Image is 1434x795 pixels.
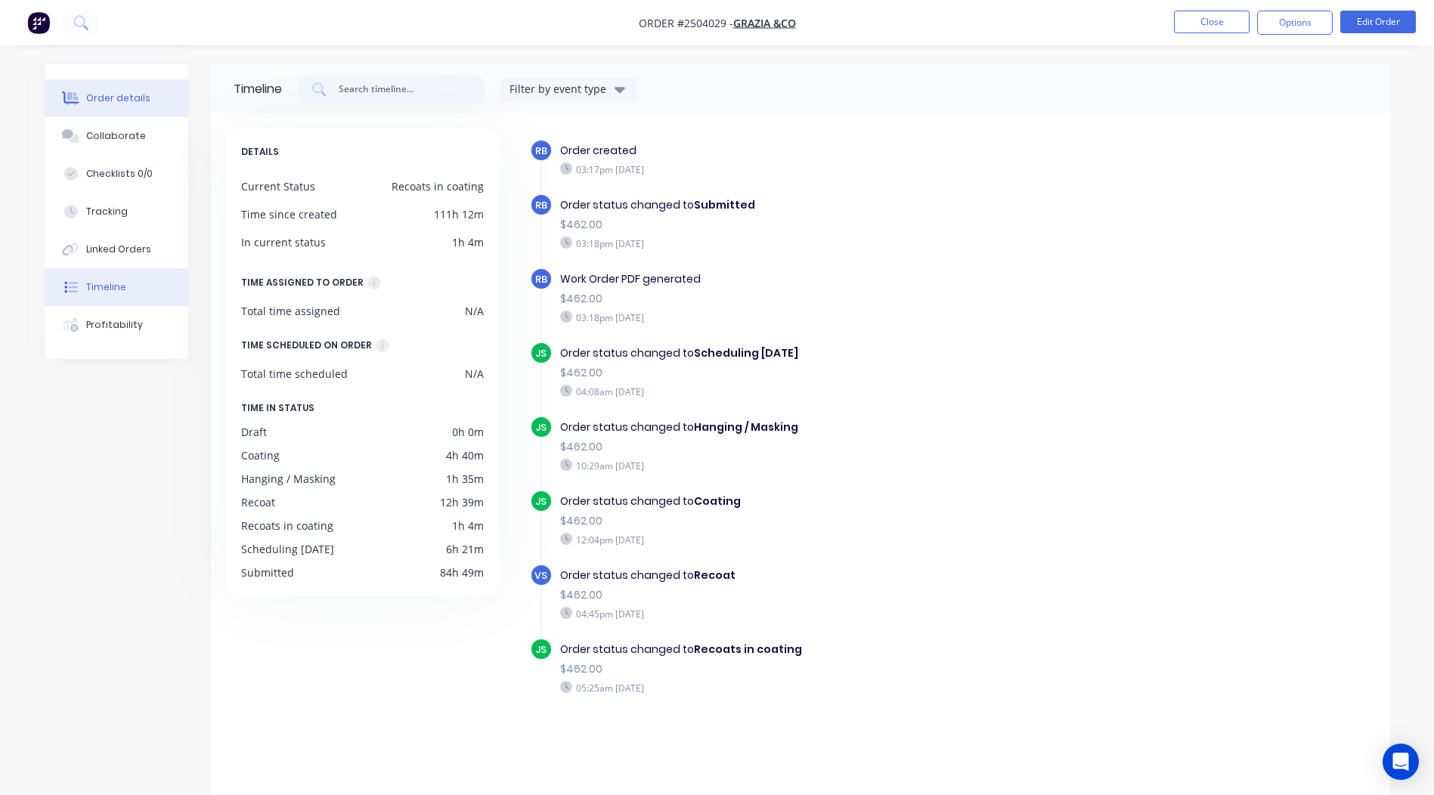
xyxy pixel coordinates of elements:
[1383,744,1419,780] div: Open Intercom Messenger
[241,337,372,354] div: TIME SCHEDULED ON ORDER
[560,568,1083,583] div: Order status changed to
[86,167,153,181] div: Checklists 0/0
[694,419,798,435] b: Hanging / Masking
[733,16,796,30] a: Grazia &Co
[1257,11,1333,35] button: Options
[241,400,314,416] span: TIME IN STATUS
[560,513,1083,529] div: $462.00
[45,117,188,155] button: Collaborate
[535,198,547,212] span: RB
[241,144,279,160] span: DETAILS
[241,274,364,291] div: TIME ASSIGNED TO ORDER
[465,366,484,382] div: N/A
[560,439,1083,455] div: $462.00
[86,129,146,143] div: Collaborate
[560,493,1083,509] div: Order status changed to
[241,494,275,510] div: Recoat
[241,303,340,319] div: Total time assigned
[560,459,1083,472] div: 10:29am [DATE]
[86,280,126,294] div: Timeline
[560,587,1083,603] div: $462.00
[241,471,336,487] div: Hanging / Masking
[560,311,1083,324] div: 03:18pm [DATE]
[241,565,294,580] div: Submitted
[45,193,188,230] button: Tracking
[535,494,547,509] span: JS
[560,143,1083,159] div: Order created
[452,518,484,534] div: 1h 4m
[241,178,315,194] div: Current Status
[241,518,333,534] div: Recoats in coating
[1174,11,1250,33] button: Close
[452,234,484,250] div: 1h 4m
[234,80,282,98] div: Timeline
[535,420,547,435] span: JS
[434,206,484,222] div: 111h 12m
[694,197,755,212] b: Submitted
[45,306,188,344] button: Profitability
[560,365,1083,381] div: $462.00
[86,318,143,332] div: Profitability
[452,424,484,440] div: 0h 0m
[694,568,736,583] b: Recoat
[241,447,280,463] div: Coating
[241,424,267,440] div: Draft
[560,197,1083,213] div: Order status changed to
[86,205,128,218] div: Tracking
[446,471,484,487] div: 1h 35m
[241,366,348,382] div: Total time scheduled
[560,345,1083,361] div: Order status changed to
[560,385,1083,398] div: 04:08am [DATE]
[560,607,1083,620] div: 04:45pm [DATE]
[560,681,1083,694] div: 05:25am [DATE]
[440,565,484,580] div: 84h 49m
[535,642,547,657] span: JS
[241,541,334,557] div: Scheduling [DATE]
[45,155,188,193] button: Checklists 0/0
[446,447,484,463] div: 4h 40m
[535,272,547,286] span: RB
[465,303,484,319] div: N/A
[86,243,151,256] div: Linked Orders
[560,642,1083,657] div: Order status changed to
[535,144,547,158] span: RB
[241,206,337,222] div: Time since created
[560,237,1083,250] div: 03:18pm [DATE]
[440,494,484,510] div: 12h 39m
[392,178,484,194] div: Recoats in coating
[446,541,484,557] div: 6h 21m
[560,162,1083,176] div: 03:17pm [DATE]
[509,81,611,97] div: Filter by event type
[534,568,547,583] span: VS
[694,642,802,657] b: Recoats in coating
[639,16,733,30] span: Order #2504029 -
[694,345,798,360] b: Scheduling [DATE]
[86,91,150,105] div: Order details
[45,79,188,117] button: Order details
[27,11,50,34] img: Factory
[560,419,1083,435] div: Order status changed to
[560,217,1083,233] div: $462.00
[560,661,1083,677] div: $462.00
[45,268,188,306] button: Timeline
[241,234,326,250] div: In current status
[337,82,463,97] input: Search timeline...
[560,271,1083,287] div: Work Order PDF generated
[560,291,1083,307] div: $462.00
[501,78,637,101] button: Filter by event type
[694,493,741,509] b: Coating
[1340,11,1416,33] button: Edit Order
[45,230,188,268] button: Linked Orders
[535,346,547,360] span: JS
[560,533,1083,546] div: 12:04pm [DATE]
